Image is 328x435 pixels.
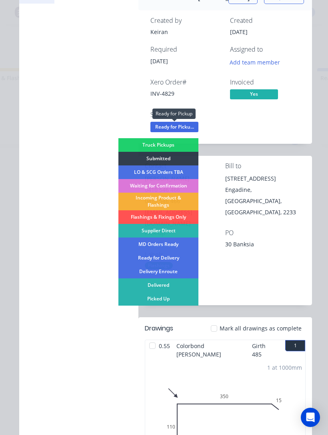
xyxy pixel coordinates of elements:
[230,57,284,68] button: Add team member
[230,28,248,36] span: [DATE]
[118,278,198,292] div: Delivered
[220,324,302,332] span: Mark all drawings as complete
[225,240,306,251] div: 30 Banksia
[285,340,305,351] button: 1
[118,292,198,306] div: Picked Up
[225,173,306,218] div: [STREET_ADDRESS]Engadine, [GEOGRAPHIC_DATA], [GEOGRAPHIC_DATA], 2233
[118,165,198,179] div: LO & SCG Orders TBA
[230,89,278,99] span: Yes
[152,109,196,119] div: Ready for Pickup
[225,162,306,170] div: Bill to
[230,17,300,24] div: Created
[118,265,198,278] div: Delivery Enroute
[150,57,168,65] span: [DATE]
[118,193,198,210] div: Incoming Product & Flashings
[301,408,320,427] div: Open Intercom Messenger
[118,238,198,251] div: MD Orders Ready
[225,229,306,237] div: PO
[150,46,220,53] div: Required
[150,28,220,36] div: Keiran
[150,111,220,119] div: Status
[225,173,306,184] div: [STREET_ADDRESS]
[118,179,198,193] div: Waiting for Confirmation
[150,79,220,86] div: Xero Order #
[226,57,284,68] button: Add team member
[150,122,198,132] span: Ready for Picku...
[230,79,300,86] div: Invoiced
[150,17,220,24] div: Created by
[118,224,198,238] div: Supplier Direct
[150,282,300,290] div: Notes
[118,210,198,224] div: Flashings & Fixings Only
[150,89,220,98] div: INV-4829
[230,46,300,53] div: Assigned to
[225,184,306,218] div: Engadine, [GEOGRAPHIC_DATA], [GEOGRAPHIC_DATA], 2233
[150,122,198,134] button: Ready for Picku...
[267,363,302,372] div: 1 at 1000mm
[118,138,198,152] div: Truck Pickups
[173,340,252,360] span: Colorbond [PERSON_NAME]
[156,340,173,360] span: 0.55
[118,251,198,265] div: Ready for Delivery
[252,340,276,360] span: Girth 485
[118,152,198,165] div: Submitted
